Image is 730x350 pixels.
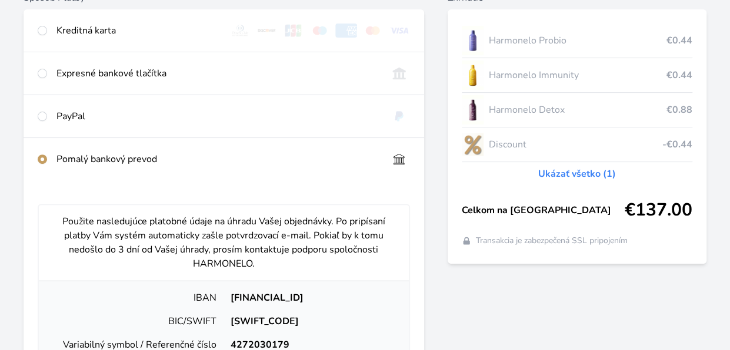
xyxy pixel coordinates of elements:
[488,137,662,152] span: Discount
[666,33,692,48] span: €0.44
[625,200,692,221] span: €137.00
[462,203,625,217] span: Celkom na [GEOGRAPHIC_DATA]
[462,26,484,55] img: CLEAN_PROBIO_se_stinem_x-lo.jpg
[662,137,692,152] span: -€0.44
[224,314,399,328] div: [SWIFT_CODE]
[256,23,278,38] img: discover.svg
[56,23,220,38] div: Kreditná karta
[224,291,399,305] div: [FINANCIAL_ID]
[56,66,379,80] div: Expresné bankové tlačítka
[462,95,484,124] img: DETOX_se_stinem_x-lo.jpg
[48,291,224,305] div: IBAN
[48,314,224,328] div: BIC/SWIFT
[388,66,410,80] img: onlineBanking_SK.svg
[488,68,666,82] span: Harmonelo Immunity
[388,23,410,38] img: visa.svg
[309,23,331,38] img: maestro.svg
[476,235,628,247] span: Transakcia je zabezpečená SSL pripojením
[488,103,666,117] span: Harmonelo Detox
[462,60,484,90] img: IMMUNITY_se_stinem_x-lo.jpg
[488,33,666,48] span: Harmonelo Probio
[538,167,616,181] a: Ukázať všetko (1)
[362,23,384,38] img: mc.svg
[666,68,692,82] span: €0.44
[462,130,484,159] img: discount-lo.png
[229,23,251,38] img: diners.svg
[335,23,357,38] img: amex.svg
[666,103,692,117] span: €0.88
[282,23,304,38] img: jcb.svg
[56,109,379,123] div: PayPal
[388,109,410,123] img: paypal.svg
[56,152,379,166] div: Pomalý bankový prevod
[48,214,399,271] p: Použite nasledujúce platobné údaje na úhradu Vašej objednávky. Po pripísaní platby Vám systém aut...
[388,152,410,166] img: bankTransfer_IBAN.svg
